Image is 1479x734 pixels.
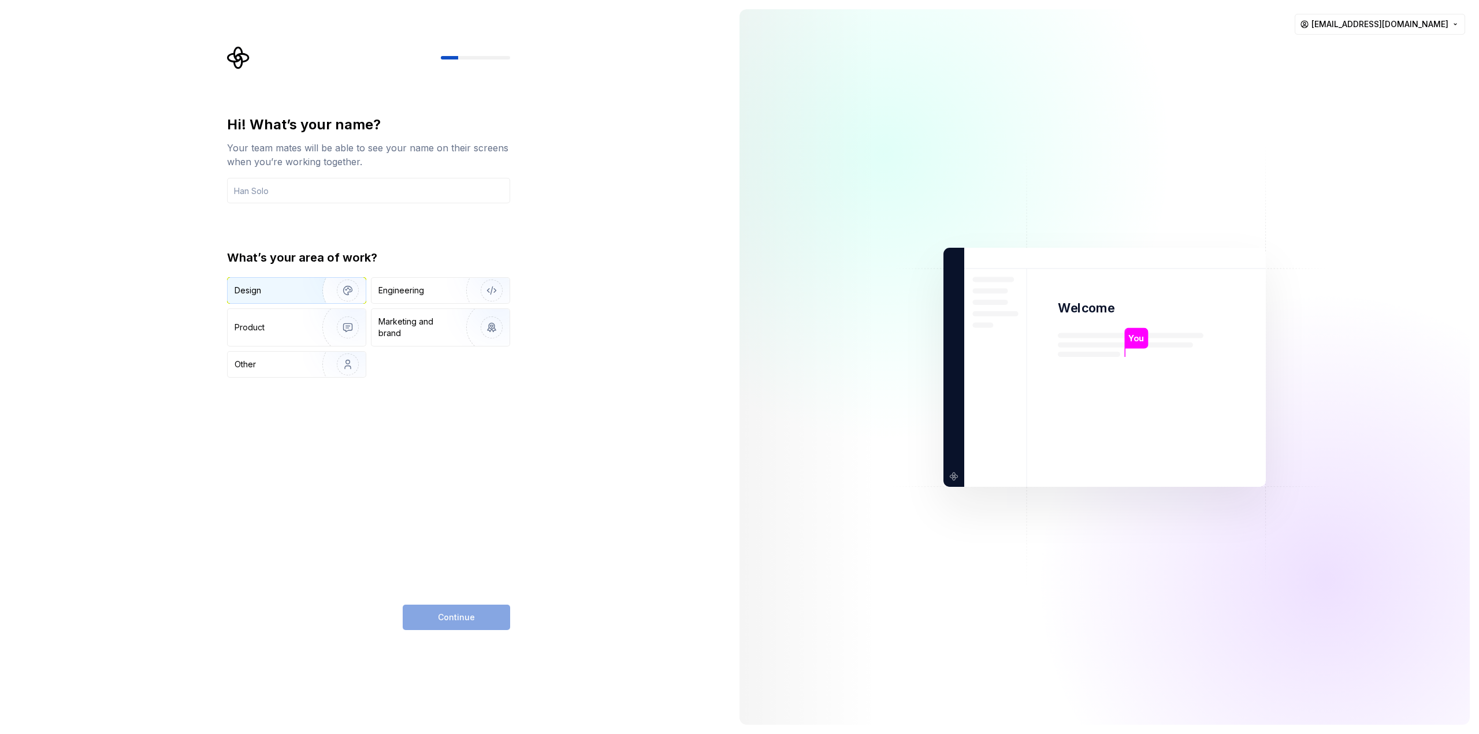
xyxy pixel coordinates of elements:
[227,249,510,266] div: What’s your area of work?
[235,322,265,333] div: Product
[227,46,250,69] svg: Supernova Logo
[378,285,424,296] div: Engineering
[1128,331,1144,344] p: You
[227,178,510,203] input: Han Solo
[1311,18,1448,30] span: [EMAIL_ADDRESS][DOMAIN_NAME]
[378,316,456,339] div: Marketing and brand
[1295,14,1465,35] button: [EMAIL_ADDRESS][DOMAIN_NAME]
[227,141,510,169] div: Your team mates will be able to see your name on their screens when you’re working together.
[1058,300,1114,316] p: Welcome
[227,115,510,134] div: Hi! What’s your name?
[235,285,261,296] div: Design
[235,359,256,370] div: Other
